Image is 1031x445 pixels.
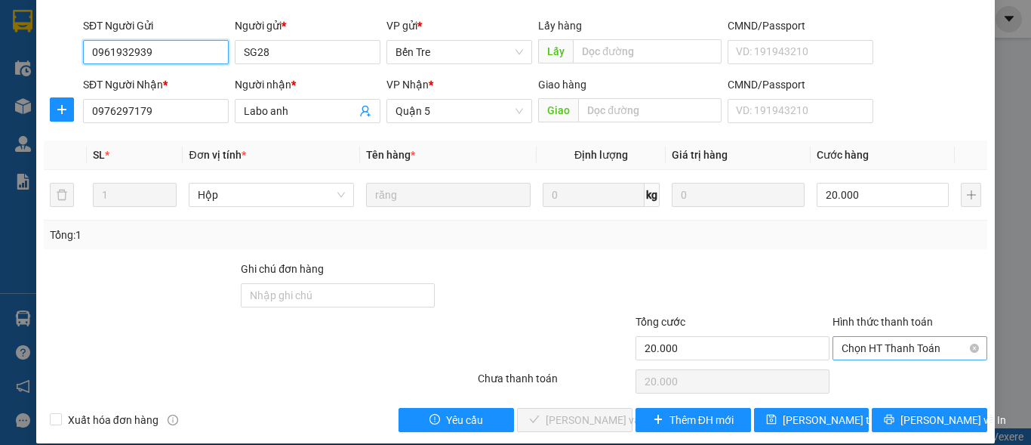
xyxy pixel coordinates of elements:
label: Ghi chú đơn hàng [241,263,324,275]
label: Hình thức thanh toán [832,316,933,328]
div: Chưa thanh toán [476,370,634,397]
input: Dọc đường [578,98,722,122]
span: Đơn vị tính [189,149,245,161]
span: Tên hàng [366,149,415,161]
span: close-circle [970,344,979,353]
strong: BIÊN NHẬN HÀNG GỬI [57,77,170,88]
span: [PERSON_NAME] thay đổi [783,412,903,428]
span: Yêu cầu [446,412,483,428]
span: Mã ĐH: BT2510110039 [64,91,163,103]
span: printer [884,414,894,426]
div: SĐT Người Gửi [83,17,229,34]
span: Xuất hóa đơn hàng [62,412,165,428]
input: Ghi chú đơn hàng [241,283,435,307]
button: check[PERSON_NAME] và Giao hàng [517,408,632,432]
input: VD: Bàn, Ghế [366,183,531,207]
div: CMND/Passport [728,76,873,93]
span: Tổng cước [636,316,685,328]
img: logo [10,6,60,56]
span: Giá trị hàng [672,149,728,161]
button: save[PERSON_NAME] thay đổi [754,408,869,432]
span: info-circle [168,415,178,425]
input: Dọc đường [573,39,722,63]
input: 0 [672,183,805,207]
div: SĐT Người Nhận [83,76,229,93]
span: Thêm ĐH mới [669,412,734,428]
span: Lấy hàng [538,20,582,32]
div: Người gửi [235,17,380,34]
span: Định lượng [574,149,628,161]
span: kg [645,183,660,207]
span: VP Nhận [386,79,429,91]
div: CMND/Passport [728,17,873,34]
span: save [766,414,777,426]
span: [PERSON_NAME] và In [900,412,1006,428]
span: plus [51,104,73,116]
span: exclamation-circle [429,414,440,426]
button: delete [50,183,74,207]
span: plus [653,414,663,426]
span: Bến Tre [395,41,523,63]
span: Giao hàng [538,79,586,91]
span: Chọn HT Thanh Toán [842,337,978,360]
span: Giao [538,98,578,122]
span: Quận 5 [395,100,523,122]
span: Gửi từ: [5,110,37,122]
span: Hộp [198,184,344,206]
span: Cước hàng [817,149,869,161]
span: Lấy [538,39,573,63]
span: THẢO CHÂU [106,9,178,22]
button: plus [961,183,981,207]
span: user-add [359,105,371,117]
button: plus [50,97,74,122]
span: Người nhận: [165,109,221,120]
div: Tổng: 1 [50,227,399,243]
div: Người nhận [235,76,380,93]
div: VP gửi [386,17,532,34]
span: SL [93,149,105,161]
button: printer[PERSON_NAME] và In [872,408,987,432]
button: plusThêm ĐH mới [636,408,751,432]
button: exclamation-circleYêu cầu [399,408,514,432]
